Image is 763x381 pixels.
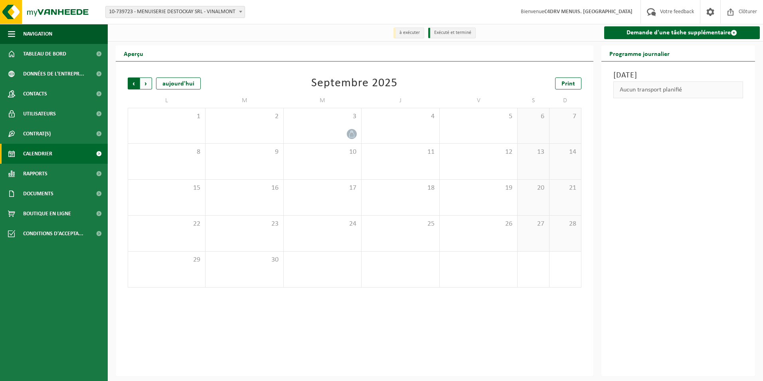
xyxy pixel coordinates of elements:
span: Contrat(s) [23,124,51,144]
h2: Programme journalier [601,46,678,61]
span: Documents [23,184,53,204]
td: L [128,93,206,108]
span: 19 [444,184,513,192]
span: Utilisateurs [23,104,56,124]
td: M [206,93,283,108]
span: 24 [288,220,357,228]
li: Exécuté et terminé [428,28,476,38]
span: Rapports [23,164,47,184]
span: 14 [553,148,577,157]
span: 20 [522,184,545,192]
span: 28 [553,220,577,228]
h3: [DATE] [613,69,743,81]
div: aujourd'hui [156,77,201,89]
td: M [284,93,362,108]
span: 10 [288,148,357,157]
h2: Aperçu [116,46,151,61]
span: Conditions d'accepta... [23,224,83,244]
span: 10-739723 - MENUISERIE DESTOCKAY SRL - VINALMONT [105,6,245,18]
span: 21 [553,184,577,192]
span: 18 [366,184,435,192]
span: 7 [553,112,577,121]
span: 6 [522,112,545,121]
span: 27 [522,220,545,228]
span: Contacts [23,84,47,104]
span: 8 [132,148,201,157]
span: Données de l'entrepr... [23,64,84,84]
span: 3 [288,112,357,121]
span: 22 [132,220,201,228]
a: Demande d'une tâche supplémentaire [604,26,760,39]
span: 1 [132,112,201,121]
span: Calendrier [23,144,52,164]
span: 4 [366,112,435,121]
td: V [440,93,518,108]
span: 15 [132,184,201,192]
span: 5 [444,112,513,121]
span: 23 [210,220,279,228]
span: Boutique en ligne [23,204,71,224]
span: 2 [210,112,279,121]
span: Print [561,81,575,87]
td: D [550,93,581,108]
span: 16 [210,184,279,192]
a: Print [555,77,581,89]
span: 11 [366,148,435,157]
div: Aucun transport planifié [613,81,743,98]
span: 10-739723 - MENUISERIE DESTOCKAY SRL - VINALMONT [106,6,245,18]
span: Précédent [128,77,140,89]
span: 13 [522,148,545,157]
span: 26 [444,220,513,228]
span: Suivant [140,77,152,89]
td: S [518,93,550,108]
span: 25 [366,220,435,228]
span: 12 [444,148,513,157]
span: Navigation [23,24,52,44]
td: J [362,93,439,108]
span: 9 [210,148,279,157]
li: à exécuter [393,28,424,38]
div: Septembre 2025 [311,77,397,89]
strong: C4DRV MENUIS. [GEOGRAPHIC_DATA] [544,9,633,15]
span: 17 [288,184,357,192]
span: 29 [132,256,201,264]
span: 30 [210,256,279,264]
span: Tableau de bord [23,44,66,64]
